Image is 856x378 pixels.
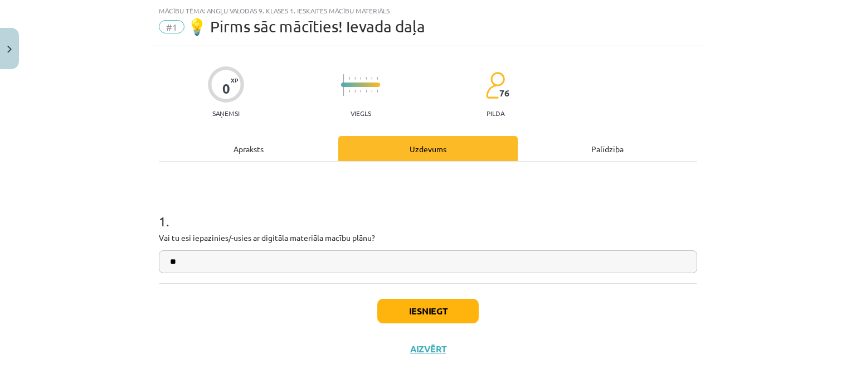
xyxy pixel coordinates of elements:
[7,46,12,53] img: icon-close-lesson-0947bae3869378f0d4975bcd49f059093ad1ed9edebbc8119c70593378902aed.svg
[485,71,505,99] img: students-c634bb4e5e11cddfef0936a35e636f08e4e9abd3cc4e673bd6f9a4125e45ecb1.svg
[518,136,697,161] div: Palīdzība
[360,77,361,80] img: icon-short-line-57e1e144782c952c97e751825c79c345078a6d821885a25fce030b3d8c18986b.svg
[371,77,372,80] img: icon-short-line-57e1e144782c952c97e751825c79c345078a6d821885a25fce030b3d8c18986b.svg
[343,74,344,96] img: icon-long-line-d9ea69661e0d244f92f715978eff75569469978d946b2353a9bb055b3ed8787d.svg
[159,194,697,229] h1: 1 .
[349,77,350,80] img: icon-short-line-57e1e144782c952c97e751825c79c345078a6d821885a25fce030b3d8c18986b.svg
[377,77,378,80] img: icon-short-line-57e1e144782c952c97e751825c79c345078a6d821885a25fce030b3d8c18986b.svg
[360,90,361,93] img: icon-short-line-57e1e144782c952c97e751825c79c345078a6d821885a25fce030b3d8c18986b.svg
[377,90,378,93] img: icon-short-line-57e1e144782c952c97e751825c79c345078a6d821885a25fce030b3d8c18986b.svg
[377,299,479,323] button: Iesniegt
[159,7,697,14] div: Mācību tēma: Angļu valodas 9. klases 1. ieskaites mācību materiāls
[159,232,697,244] p: Vai tu esi iepazinies/-usies ar digitāla materiāla macību plānu?
[159,20,184,33] span: #1
[351,109,371,117] p: Viegls
[499,88,509,98] span: 76
[366,77,367,80] img: icon-short-line-57e1e144782c952c97e751825c79c345078a6d821885a25fce030b3d8c18986b.svg
[354,90,356,93] img: icon-short-line-57e1e144782c952c97e751825c79c345078a6d821885a25fce030b3d8c18986b.svg
[338,136,518,161] div: Uzdevums
[159,136,338,161] div: Apraksts
[222,81,230,96] div: 0
[407,343,449,355] button: Aizvērt
[354,77,356,80] img: icon-short-line-57e1e144782c952c97e751825c79c345078a6d821885a25fce030b3d8c18986b.svg
[187,17,425,36] span: 💡 Pirms sāc mācīties! Ievada daļa
[349,90,350,93] img: icon-short-line-57e1e144782c952c97e751825c79c345078a6d821885a25fce030b3d8c18986b.svg
[231,77,238,83] span: XP
[371,90,372,93] img: icon-short-line-57e1e144782c952c97e751825c79c345078a6d821885a25fce030b3d8c18986b.svg
[487,109,504,117] p: pilda
[208,109,244,117] p: Saņemsi
[366,90,367,93] img: icon-short-line-57e1e144782c952c97e751825c79c345078a6d821885a25fce030b3d8c18986b.svg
